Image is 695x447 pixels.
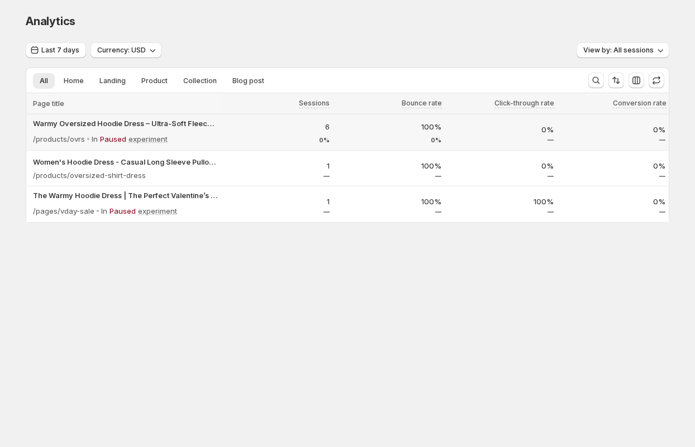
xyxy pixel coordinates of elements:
[33,156,217,167] button: Women's Hoodie Dress - Casual Long Sleeve Pullover Sweatshirt Dress
[560,196,666,207] p: 0%
[583,46,654,55] span: View by: All sessions
[33,205,94,217] p: /pages/vday-sale
[128,133,168,145] p: experiment
[299,99,330,108] span: Sessions
[26,15,75,28] span: Analytics
[40,76,48,85] span: All
[101,205,107,217] p: In
[577,42,669,58] button: View by: All sessions
[33,99,64,108] span: Page title
[336,121,442,132] p: 100%
[97,46,146,55] span: Currency: USD
[33,133,85,145] p: /products/ovrs
[100,133,126,145] p: Paused
[319,137,330,143] span: 0%
[560,160,666,171] p: 0%
[448,124,554,135] p: 0%
[41,46,79,55] span: Last 7 days
[110,205,136,217] p: Paused
[494,99,554,108] span: Click-through rate
[224,160,330,171] p: 1
[92,133,98,145] p: In
[183,76,217,85] span: Collection
[448,160,554,171] p: 0%
[613,99,667,108] span: Conversion rate
[560,124,666,135] p: 0%
[141,76,168,85] span: Product
[336,196,442,207] p: 100%
[448,196,554,207] p: 100%
[224,121,330,132] p: 6
[33,170,146,181] p: /products/oversized-shirt-dress
[26,42,86,58] button: Last 7 days
[588,73,604,88] button: Search and filter results
[431,137,441,143] span: 0%
[91,42,161,58] button: Currency: USD
[33,190,217,201] button: The Warmy Hoodie Dress | The Perfect Valentine’s Day Gift
[608,73,624,88] button: Sort the results
[402,99,442,108] span: Bounce rate
[64,76,84,85] span: Home
[336,160,442,171] p: 100%
[33,118,217,129] button: Warmy Oversized Hoodie Dress – Ultra-Soft Fleece Sweatshirt Dress for Women (Plus Size S-3XL), Co...
[232,76,264,85] span: Blog post
[138,205,177,217] p: experiment
[99,76,126,85] span: Landing
[224,196,330,207] p: 1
